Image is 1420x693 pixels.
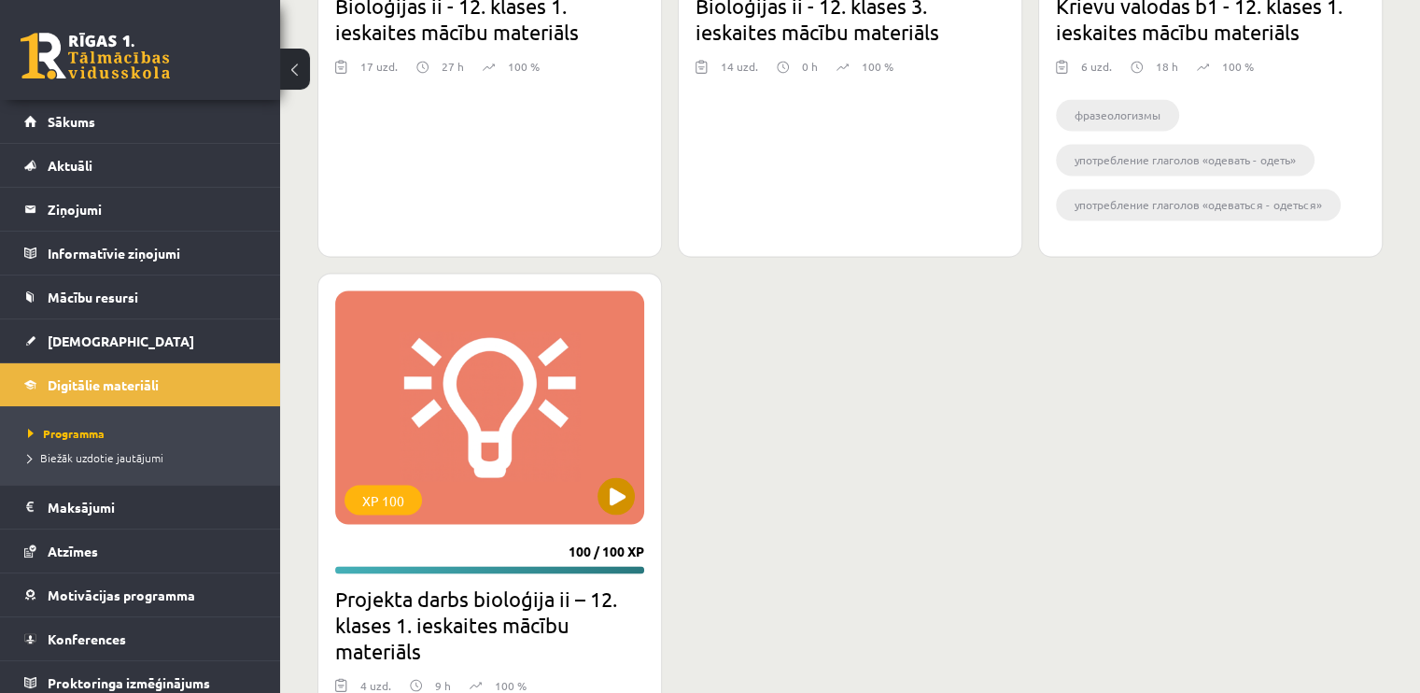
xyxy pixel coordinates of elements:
p: 100 % [508,58,540,75]
span: Konferences [48,630,126,647]
div: XP 100 [344,485,422,515]
a: Atzīmes [24,530,257,573]
div: 14 uzd. [721,58,758,86]
p: 0 h [802,58,818,75]
a: Konferences [24,617,257,660]
span: Atzīmes [48,543,98,559]
span: Aktuāli [48,157,92,174]
legend: Maksājumi [48,486,257,529]
span: Biežāk uzdotie jautājumi [28,450,163,465]
legend: Ziņojumi [48,188,257,231]
a: Motivācijas programma [24,573,257,616]
a: Ziņojumi [24,188,257,231]
div: 6 uzd. [1081,58,1112,86]
a: Maksājumi [24,486,257,529]
span: Sākums [48,113,95,130]
p: 100 % [495,676,527,693]
span: Mācību resursi [48,289,138,305]
a: Digitālie materiāli [24,363,257,406]
span: [DEMOGRAPHIC_DATA] [48,332,194,349]
legend: Informatīvie ziņojumi [48,232,257,275]
a: Aktuāli [24,144,257,187]
a: [DEMOGRAPHIC_DATA] [24,319,257,362]
li: употребление глаголов «одеваться - одеться» [1056,189,1341,220]
li: фразеологизмы [1056,99,1179,131]
div: 17 uzd. [360,58,398,86]
a: Rīgas 1. Tālmācības vidusskola [21,33,170,79]
a: Biežāk uzdotie jautājumi [28,449,261,466]
a: Mācību resursi [24,276,257,318]
h2: Projekta darbs bioloģija ii – 12. klases 1. ieskaites mācību materiāls [335,585,644,663]
p: 27 h [442,58,464,75]
a: Informatīvie ziņojumi [24,232,257,275]
p: 100 % [862,58,893,75]
li: употребление глаголов «одевать - одеть» [1056,144,1315,176]
span: Digitālie materiāli [48,376,159,393]
a: Programma [28,425,261,442]
span: Programma [28,426,105,441]
p: 9 h [435,676,451,693]
span: Motivācijas programma [48,587,195,603]
p: 100 % [1222,58,1254,75]
p: 18 h [1156,58,1178,75]
a: Sākums [24,100,257,143]
span: Proktoringa izmēģinājums [48,674,210,691]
